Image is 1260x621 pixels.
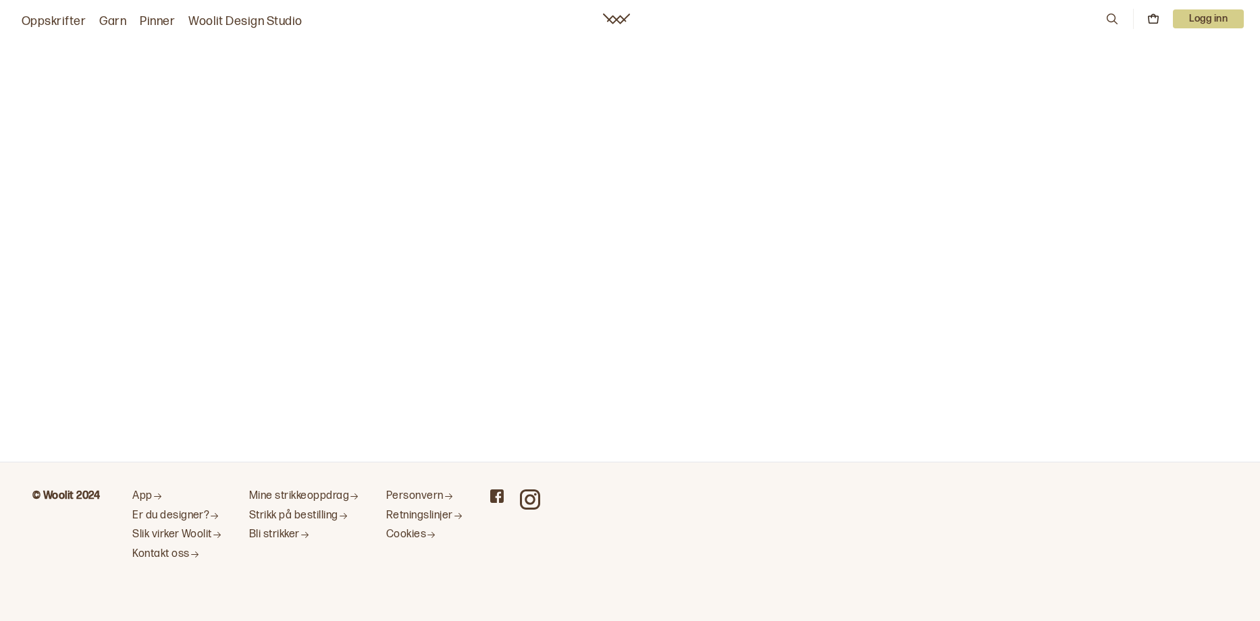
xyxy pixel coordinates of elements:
a: Woolit on Facebook [490,489,504,503]
a: Slik virker Woolit [132,528,222,542]
button: User dropdown [1173,9,1244,28]
a: App [132,489,222,504]
a: Woolit on Instagram [520,489,540,510]
p: Logg inn [1173,9,1244,28]
a: Personvern [386,489,463,504]
a: Er du designer? [132,509,222,523]
a: Woolit Design Studio [188,12,303,31]
a: Mine strikkeoppdrag [249,489,359,504]
a: Woolit [603,13,630,24]
a: Kontakt oss [132,547,222,562]
a: Retningslinjer [386,509,463,523]
a: Pinner [140,12,175,31]
a: Cookies [386,528,463,542]
a: Garn [99,12,126,31]
a: Oppskrifter [22,12,86,31]
b: © Woolit 2024 [32,489,100,502]
a: Strikk på bestilling [249,509,359,523]
a: Bli strikker [249,528,359,542]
